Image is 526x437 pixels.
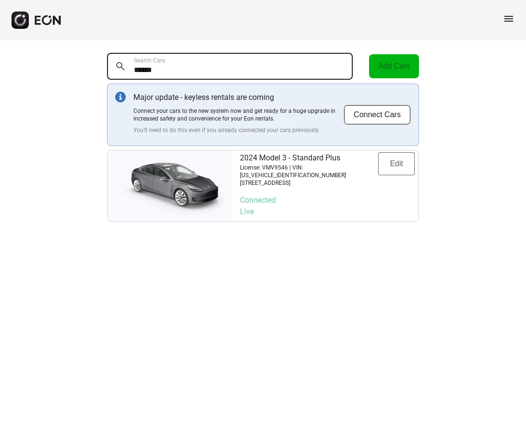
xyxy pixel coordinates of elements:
[378,152,415,175] button: Edit
[115,92,126,102] img: info
[240,194,415,206] p: Connected
[240,206,415,218] p: Live
[344,105,411,125] button: Connect Cars
[133,107,344,122] p: Connect your cars to the new system now and get ready for a huge upgrade in increased safety and ...
[240,164,378,179] p: License: VMV9546 | VIN: [US_VEHICLE_IDENTIFICATION_NUMBER]
[133,126,344,134] p: You'll need to do this even if you already connected your cars previously.
[503,13,514,24] span: menu
[240,179,378,187] p: [STREET_ADDRESS]
[108,155,232,217] img: car
[133,92,344,103] p: Major update - keyless rentals are coming
[240,152,378,164] p: 2024 Model 3 - Standard Plus
[134,57,165,64] label: Search Cars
